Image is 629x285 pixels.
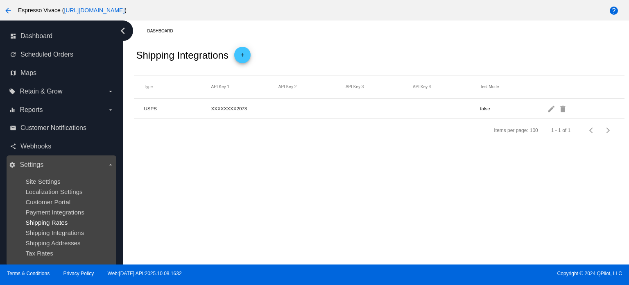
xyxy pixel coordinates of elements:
[600,122,616,139] button: Next page
[25,219,68,226] a: Shipping Rates
[10,143,16,150] i: share
[10,140,114,153] a: share Webhooks
[107,162,114,168] i: arrow_drop_down
[20,124,86,132] span: Customer Notifications
[25,250,53,257] a: Tax Rates
[136,50,229,61] h2: Shipping Integrations
[107,88,114,95] i: arrow_drop_down
[10,33,16,39] i: dashboard
[20,161,43,169] span: Settings
[530,128,538,133] div: 100
[547,102,557,115] mat-icon: edit
[25,198,70,205] a: Customer Portal
[211,84,278,89] mat-header-cell: API Key 1
[480,84,547,89] mat-header-cell: Test Mode
[9,88,16,95] i: local_offer
[147,25,180,37] a: Dashboard
[10,125,16,131] i: email
[10,66,114,80] a: map Maps
[278,84,346,89] mat-header-cell: API Key 2
[7,271,50,276] a: Terms & Conditions
[25,188,82,195] a: Localization Settings
[20,69,36,77] span: Maps
[480,104,547,113] mat-cell: false
[25,178,60,185] a: Site Settings
[63,271,94,276] a: Privacy Policy
[25,209,84,216] a: Payment Integrations
[20,106,43,114] span: Reports
[108,271,182,276] a: Web:[DATE] API:2025.10.08.1632
[238,52,247,62] mat-icon: add
[10,30,114,43] a: dashboard Dashboard
[413,84,480,89] mat-header-cell: API Key 4
[25,229,84,236] a: Shipping Integrations
[144,84,211,89] mat-header-cell: Type
[20,32,52,40] span: Dashboard
[10,48,114,61] a: update Scheduled Orders
[584,122,600,139] button: Previous page
[20,88,62,95] span: Retain & Grow
[9,107,16,113] i: equalizer
[64,7,124,14] a: [URL][DOMAIN_NAME]
[20,51,73,58] span: Scheduled Orders
[10,121,114,135] a: email Customer Notifications
[18,7,127,14] span: Espresso Vivace ( )
[25,239,80,246] a: Shipping Addresses
[107,107,114,113] i: arrow_drop_down
[144,104,211,113] mat-cell: USPS
[609,6,619,16] mat-icon: help
[10,51,16,58] i: update
[551,128,570,133] div: 1 - 1 of 1
[494,128,528,133] div: Items per page:
[211,104,278,113] mat-cell: XXXXXXXX2073
[346,84,413,89] mat-header-cell: API Key 3
[3,6,13,16] mat-icon: arrow_back
[116,24,129,37] i: chevron_left
[10,70,16,76] i: map
[20,143,51,150] span: Webhooks
[9,162,16,168] i: settings
[321,271,622,276] span: Copyright © 2024 QPilot, LLC
[559,102,568,115] mat-icon: delete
